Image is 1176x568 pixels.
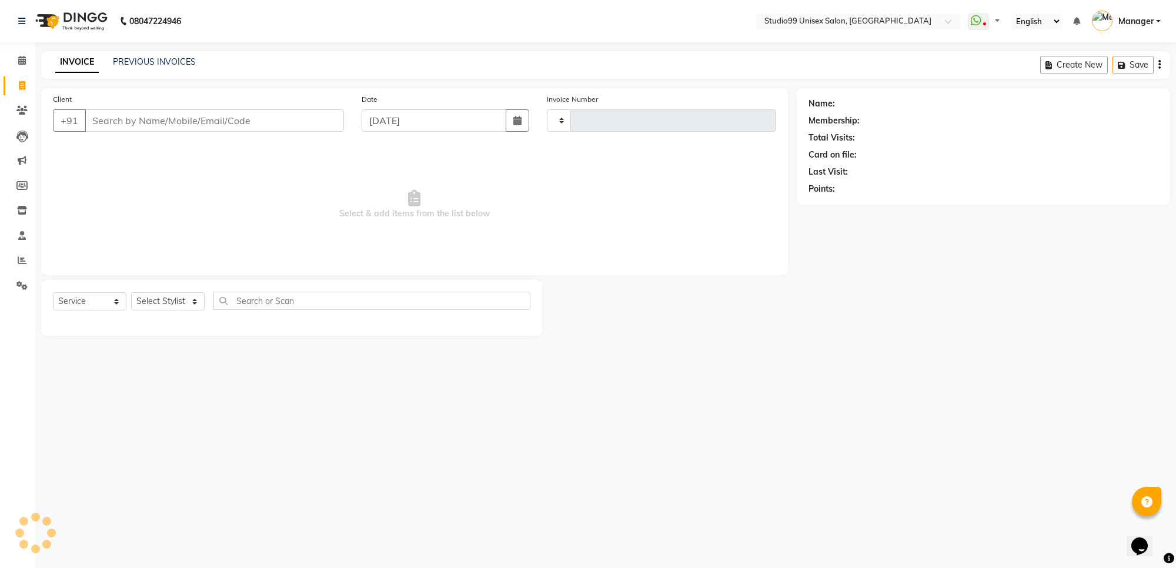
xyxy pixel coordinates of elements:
a: INVOICE [55,52,99,73]
button: +91 [53,109,86,132]
span: Select & add items from the list below [53,146,776,263]
a: PREVIOUS INVOICES [113,56,196,67]
b: 08047224946 [129,5,181,38]
div: Card on file: [808,149,857,161]
img: Manager [1092,11,1112,31]
label: Date [362,94,377,105]
span: Manager [1118,15,1154,28]
input: Search by Name/Mobile/Email/Code [85,109,344,132]
div: Last Visit: [808,166,848,178]
div: Total Visits: [808,132,855,144]
iframe: chat widget [1127,521,1164,556]
label: Client [53,94,72,105]
button: Save [1112,56,1154,74]
div: Points: [808,183,835,195]
div: Name: [808,98,835,110]
div: Membership: [808,115,860,127]
img: logo [30,5,111,38]
input: Search or Scan [213,292,530,310]
button: Create New [1040,56,1108,74]
label: Invoice Number [547,94,598,105]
